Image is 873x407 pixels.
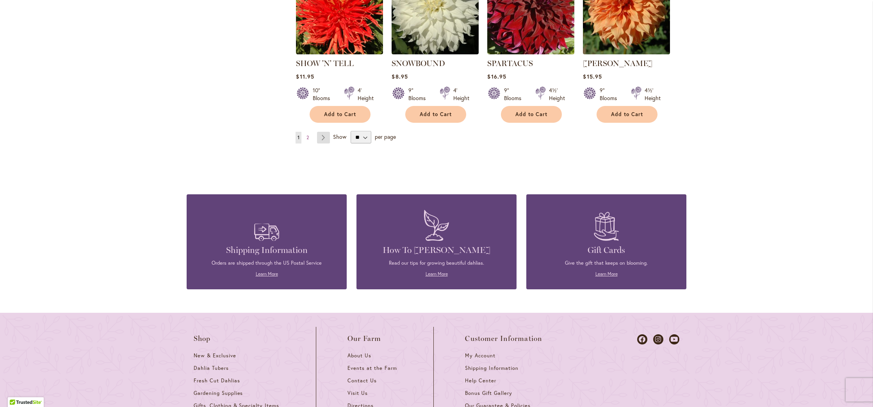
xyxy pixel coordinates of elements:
[549,86,565,102] div: 4½' Height
[504,86,526,102] div: 9" Blooms
[194,365,229,371] span: Dahlia Tubers
[358,86,374,102] div: 4' Height
[368,260,505,267] p: Read our tips for growing beautiful dahlias.
[583,73,602,80] span: $15.95
[198,260,335,267] p: Orders are shipped through the US Postal Service
[515,111,547,118] span: Add to Cart
[194,352,236,359] span: New & Exclusive
[653,334,663,344] a: Dahlias on Instagram
[310,106,371,123] button: Add to Cart
[313,86,335,102] div: 10" Blooms
[600,86,622,102] div: 9" Blooms
[298,134,299,140] span: 1
[487,48,574,56] a: Spartacus
[487,73,506,80] span: $16.95
[420,111,452,118] span: Add to Cart
[583,59,652,68] a: [PERSON_NAME]
[347,365,397,371] span: Events at the Farm
[645,86,661,102] div: 4½' Height
[194,390,243,396] span: Gardening Supplies
[487,59,533,68] a: SPARTACUS
[595,271,618,277] a: Learn More
[501,106,562,123] button: Add to Cart
[347,335,381,342] span: Our Farm
[538,260,675,267] p: Give the gift that keeps on blooming.
[198,245,335,256] h4: Shipping Information
[405,106,466,123] button: Add to Cart
[611,111,643,118] span: Add to Cart
[538,245,675,256] h4: Gift Cards
[637,334,647,344] a: Dahlias on Facebook
[296,48,383,56] a: SHOW 'N' TELL
[392,73,408,80] span: $8.95
[333,133,346,140] span: Show
[465,390,512,396] span: Bonus Gift Gallery
[6,379,28,401] iframe: Launch Accessibility Center
[256,271,278,277] a: Learn More
[194,335,211,342] span: Shop
[324,111,356,118] span: Add to Cart
[305,132,311,143] a: 2
[392,48,479,56] a: Snowbound
[597,106,657,123] button: Add to Cart
[465,377,496,384] span: Help Center
[368,245,505,256] h4: How To [PERSON_NAME]
[347,377,377,384] span: Contact Us
[453,86,469,102] div: 4' Height
[408,86,430,102] div: 9" Blooms
[465,352,495,359] span: My Account
[426,271,448,277] a: Learn More
[296,73,314,80] span: $11.95
[306,134,309,140] span: 2
[194,377,240,384] span: Fresh Cut Dahlias
[583,48,670,56] a: Steve Meggos
[347,390,368,396] span: Visit Us
[296,59,354,68] a: SHOW 'N' TELL
[375,133,396,140] span: per page
[669,334,679,344] a: Dahlias on Youtube
[347,352,371,359] span: About Us
[465,365,518,371] span: Shipping Information
[465,335,542,342] span: Customer Information
[392,59,445,68] a: SNOWBOUND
